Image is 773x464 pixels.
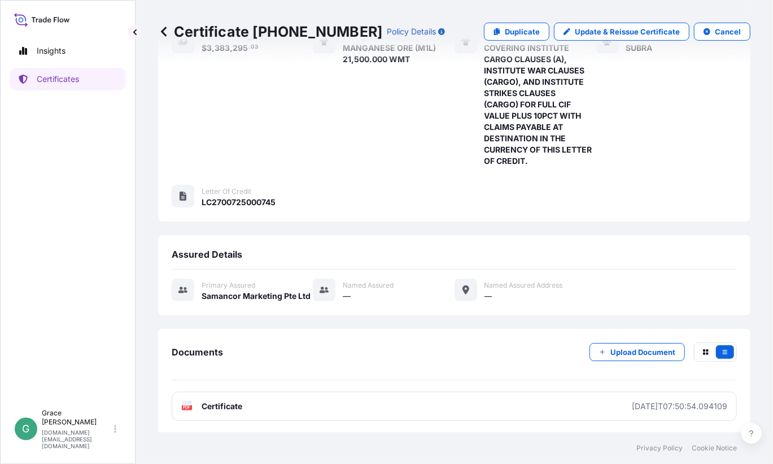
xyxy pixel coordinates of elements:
span: COVERING INSTITUTE CARGO CLAUSES (A), INSTITUTE WAR CLAUSES (CARGO), AND INSTITUTE STRIKES CLAUSE... [484,42,596,167]
span: Samancor Marketing Pte Ltd [202,290,311,302]
span: Named Assured Address [484,281,563,290]
a: Certificates [10,68,126,90]
p: Upload Document [610,346,675,358]
span: — [484,290,492,302]
p: Duplicate [505,26,540,37]
span: — [343,290,351,302]
button: Cancel [694,23,750,41]
p: Grace [PERSON_NAME] [42,409,112,427]
a: Update & Reissue Certificate [554,23,689,41]
p: Update & Reissue Certificate [575,26,680,37]
text: PDF [184,406,191,410]
span: G [23,423,30,435]
p: Certificates [37,73,79,85]
span: Certificate [202,401,242,412]
span: Assured Details [172,249,242,260]
a: Cookie Notice [692,444,737,453]
a: Privacy Policy [636,444,683,453]
p: Certificate [PHONE_NUMBER] [158,23,382,41]
span: LC2700725000745 [202,197,276,208]
p: Insights [37,45,65,57]
div: [DATE]T07:50:54.094109 [632,401,727,412]
a: Insights [10,40,126,62]
a: PDFCertificate[DATE]T07:50:54.094109 [172,392,737,421]
button: Upload Document [589,343,685,361]
span: Letter of Credit [202,187,251,196]
p: Cancel [715,26,741,37]
a: Duplicate [484,23,549,41]
p: [DOMAIN_NAME][EMAIL_ADDRESS][DOMAIN_NAME] [42,429,112,449]
p: Policy Details [387,26,436,37]
span: Documents [172,346,223,358]
span: Named Assured [343,281,394,290]
span: Primary assured [202,281,255,290]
